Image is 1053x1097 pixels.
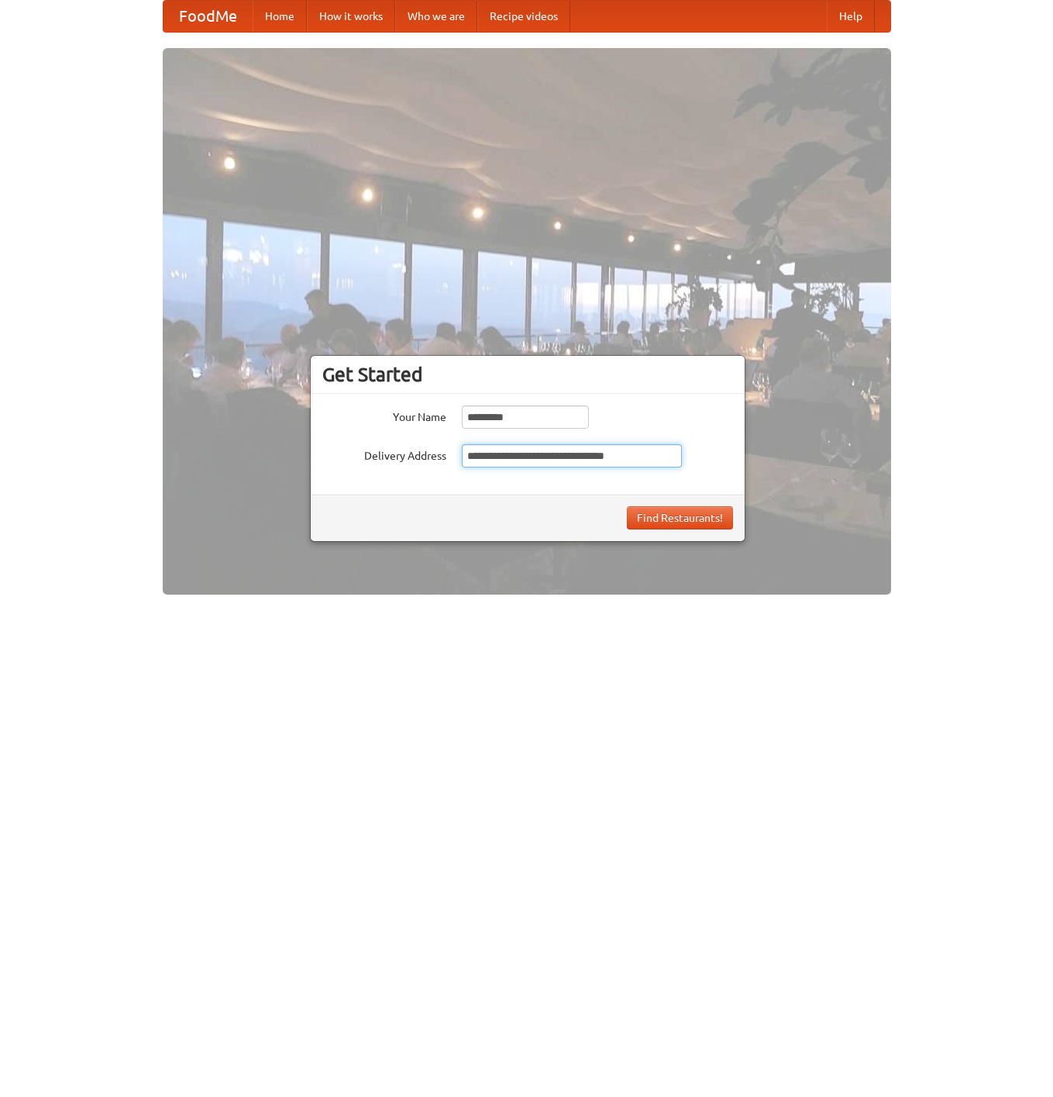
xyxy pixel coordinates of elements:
h3: Get Started [322,363,733,386]
button: Find Restaurants! [627,506,733,530]
label: Your Name [322,405,446,425]
a: Who we are [395,1,477,32]
a: How it works [307,1,395,32]
a: Home [253,1,307,32]
a: Recipe videos [477,1,570,32]
label: Delivery Address [322,444,446,464]
a: Help [827,1,875,32]
a: FoodMe [163,1,253,32]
